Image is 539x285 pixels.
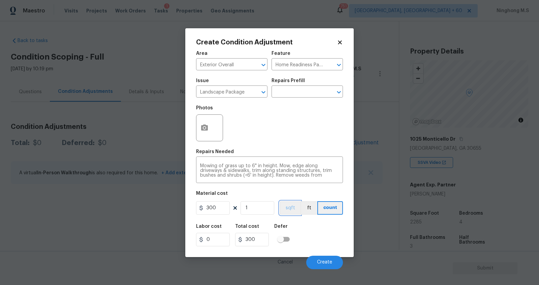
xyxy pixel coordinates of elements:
h5: Photos [196,106,213,110]
h5: Total cost [235,224,259,229]
button: Cancel [267,256,304,269]
h2: Create Condition Adjustment [196,39,337,46]
button: Create [306,256,343,269]
h5: Material cost [196,191,228,196]
button: count [317,201,343,215]
span: Create [317,260,332,265]
h5: Labor cost [196,224,222,229]
button: ft [300,201,317,215]
button: Open [334,87,344,97]
button: Open [259,87,268,97]
h5: Feature [272,51,290,56]
h5: Defer [274,224,288,229]
button: sqft [280,201,300,215]
textarea: Mowing of grass up to 6" in height. Mow, edge along driveways & sidewalks, trim along standing st... [200,164,339,178]
button: Open [259,60,268,70]
h5: Area [196,51,208,56]
h5: Repairs Needed [196,149,234,154]
h5: Issue [196,78,209,83]
h5: Repairs Prefill [272,78,305,83]
button: Open [334,60,344,70]
span: Cancel [278,260,293,265]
